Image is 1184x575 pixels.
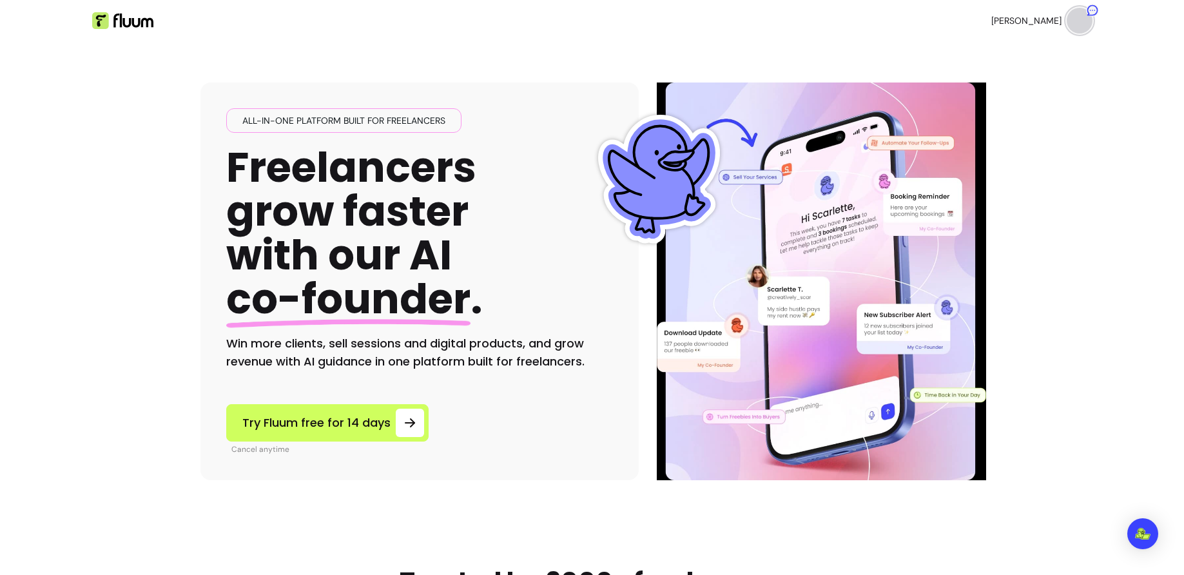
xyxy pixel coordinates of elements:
img: Hero [659,83,984,480]
img: Fluum Logo [92,12,153,29]
div: Open Intercom Messenger [1127,518,1158,549]
img: Fluum Duck sticker [595,115,724,244]
p: Cancel anytime [231,444,429,454]
button: avatar[PERSON_NAME] [991,8,1092,34]
h2: Win more clients, sell sessions and digital products, and grow revenue with AI guidance in one pl... [226,335,613,371]
span: All-in-one platform built for freelancers [237,114,451,127]
span: Try Fluum free for 14 days [242,414,391,432]
span: [PERSON_NAME] [991,14,1062,27]
a: Try Fluum free for 14 days [226,404,429,442]
h1: Freelancers grow faster with our AI . [226,146,483,322]
span: co-founder [226,270,471,327]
